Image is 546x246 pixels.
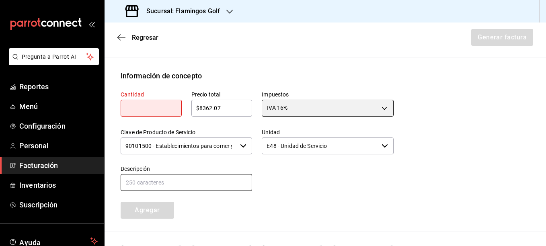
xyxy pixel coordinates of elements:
[19,140,98,151] span: Personal
[262,129,393,135] label: Unidad
[19,236,87,246] span: Ayuda
[132,34,158,41] span: Regresar
[262,137,378,154] input: Elige una opción
[6,58,99,67] a: Pregunta a Parrot AI
[88,21,95,27] button: open_drawer_menu
[117,34,158,41] button: Regresar
[121,91,182,97] label: Cantidad
[9,48,99,65] button: Pregunta a Parrot AI
[19,160,98,171] span: Facturación
[19,81,98,92] span: Reportes
[140,6,220,16] h3: Sucursal: Flamingos Golf
[121,129,252,135] label: Clave de Producto de Servicio
[22,53,86,61] span: Pregunta a Parrot AI
[19,101,98,112] span: Menú
[262,91,393,97] label: Impuestos
[19,180,98,191] span: Inventarios
[121,70,202,81] div: Información de concepto
[267,104,287,112] span: IVA 16%
[121,137,237,154] input: Elige una opción
[19,199,98,210] span: Suscripción
[191,103,252,113] input: $0.00
[121,166,252,171] label: Descripción
[19,121,98,131] span: Configuración
[191,91,252,97] label: Precio total
[121,174,252,191] input: 250 caracteres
